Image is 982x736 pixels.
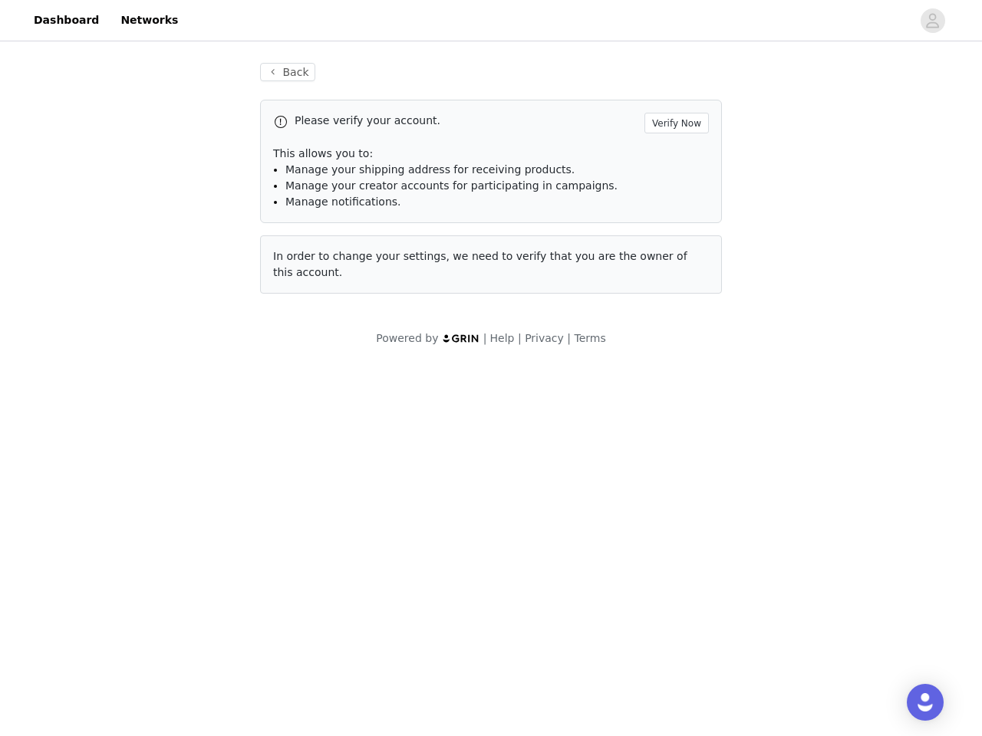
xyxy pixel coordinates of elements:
img: logo [442,333,480,343]
a: Help [490,332,515,344]
p: Please verify your account. [295,113,638,129]
span: | [567,332,571,344]
a: Dashboard [25,3,108,38]
a: Terms [574,332,605,344]
button: Back [260,63,315,81]
p: This allows you to: [273,146,709,162]
a: Privacy [525,332,564,344]
button: Verify Now [644,113,709,133]
span: | [518,332,522,344]
span: Manage notifications. [285,195,401,208]
span: Manage your creator accounts for participating in campaigns. [285,179,618,192]
span: Manage your shipping address for receiving products. [285,163,575,176]
span: | [483,332,487,344]
span: Powered by [376,332,438,344]
a: Networks [111,3,187,38]
div: Open Intercom Messenger [907,684,944,721]
div: avatar [925,8,940,33]
span: In order to change your settings, we need to verify that you are the owner of this account. [273,250,687,278]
